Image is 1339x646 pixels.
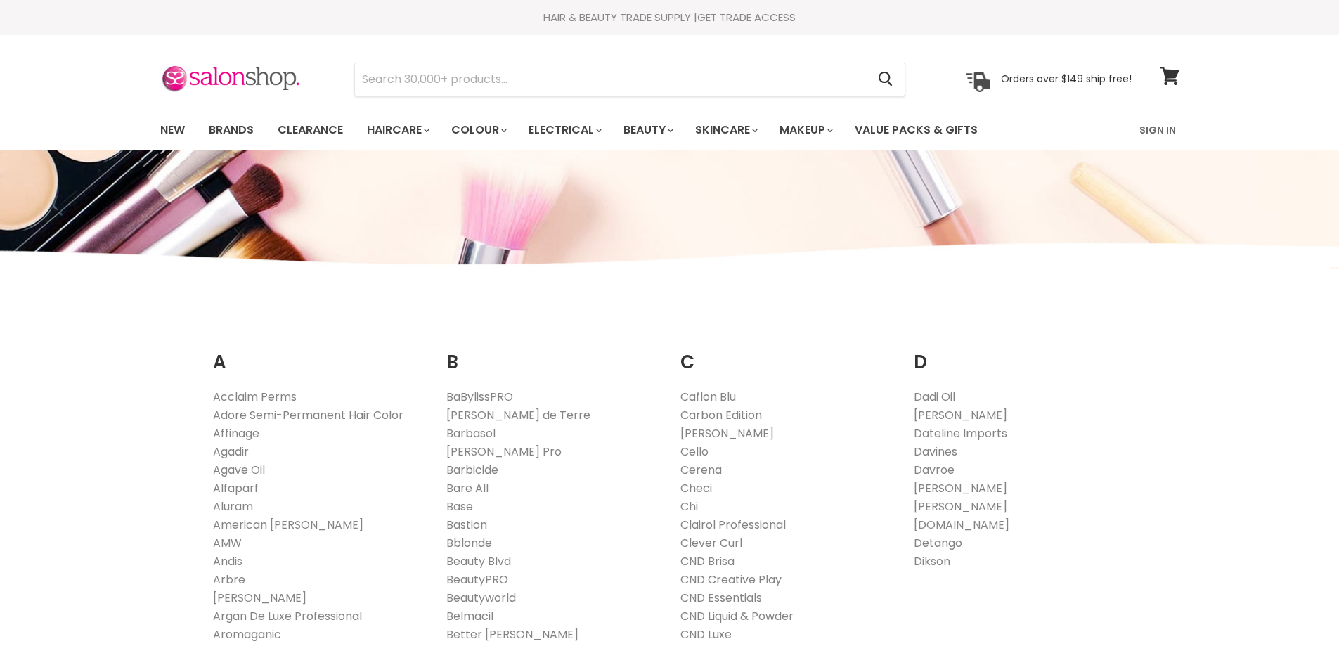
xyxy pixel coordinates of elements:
a: New [150,115,195,145]
a: Cello [680,444,709,460]
a: [PERSON_NAME] Pro [446,444,562,460]
a: Caflon Blu [680,389,736,405]
h2: B [446,330,659,377]
a: Andis [213,553,242,569]
a: Haircare [356,115,438,145]
a: [DOMAIN_NAME] [914,517,1009,533]
a: AMW [213,535,242,551]
input: Search [355,63,867,96]
a: Chi [680,498,698,515]
a: Dikson [914,553,950,569]
a: Clearance [267,115,354,145]
a: [PERSON_NAME] [914,480,1007,496]
a: Barbicide [446,462,498,478]
a: Acclaim Perms [213,389,297,405]
a: Affinage [213,425,259,441]
form: Product [354,63,905,96]
a: Arbre [213,571,245,588]
a: Makeup [769,115,841,145]
a: Clairol Professional [680,517,786,533]
a: Brands [198,115,264,145]
a: [PERSON_NAME] [914,407,1007,423]
a: Beautyworld [446,590,516,606]
a: Alfaparf [213,480,259,496]
button: Search [867,63,905,96]
a: Value Packs & Gifts [844,115,988,145]
h2: C [680,330,893,377]
a: [PERSON_NAME] [914,498,1007,515]
a: Bastion [446,517,487,533]
a: Aluram [213,498,253,515]
a: Beauty [613,115,682,145]
h2: A [213,330,426,377]
a: Colour [441,115,515,145]
a: Barbasol [446,425,496,441]
a: Bblonde [446,535,492,551]
a: Skincare [685,115,766,145]
a: Base [446,498,473,515]
a: CND Brisa [680,553,735,569]
a: Sign In [1131,115,1184,145]
a: CND Creative Play [680,571,782,588]
a: Detango [914,535,962,551]
p: Orders over $149 ship free! [1001,72,1132,85]
a: BeautyPRO [446,571,508,588]
a: Adore Semi-Permanent Hair Color [213,407,403,423]
a: Dadi Oil [914,389,955,405]
a: Argan De Luxe Professional [213,608,362,624]
a: Agave Oil [213,462,265,478]
a: Better [PERSON_NAME] [446,626,578,642]
a: American [PERSON_NAME] [213,517,363,533]
a: CND Essentials [680,590,762,606]
a: Beauty Blvd [446,553,511,569]
a: BaBylissPRO [446,389,513,405]
a: Carbon Edition [680,407,762,423]
div: HAIR & BEAUTY TRADE SUPPLY | [143,11,1197,25]
a: Electrical [518,115,610,145]
a: Cerena [680,462,722,478]
h2: D [914,330,1127,377]
a: Belmacil [446,608,493,624]
a: CND Luxe [680,626,732,642]
a: [PERSON_NAME] [213,590,306,606]
a: Davines [914,444,957,460]
a: Agadir [213,444,249,460]
a: CND Liquid & Powder [680,608,794,624]
nav: Main [143,110,1197,150]
a: [PERSON_NAME] de Terre [446,407,590,423]
a: Aromaganic [213,626,281,642]
a: Davroe [914,462,955,478]
a: Checi [680,480,712,496]
a: Dateline Imports [914,425,1007,441]
ul: Main menu [150,110,1060,150]
a: Clever Curl [680,535,742,551]
a: [PERSON_NAME] [680,425,774,441]
a: GET TRADE ACCESS [697,10,796,25]
a: Bare All [446,480,489,496]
